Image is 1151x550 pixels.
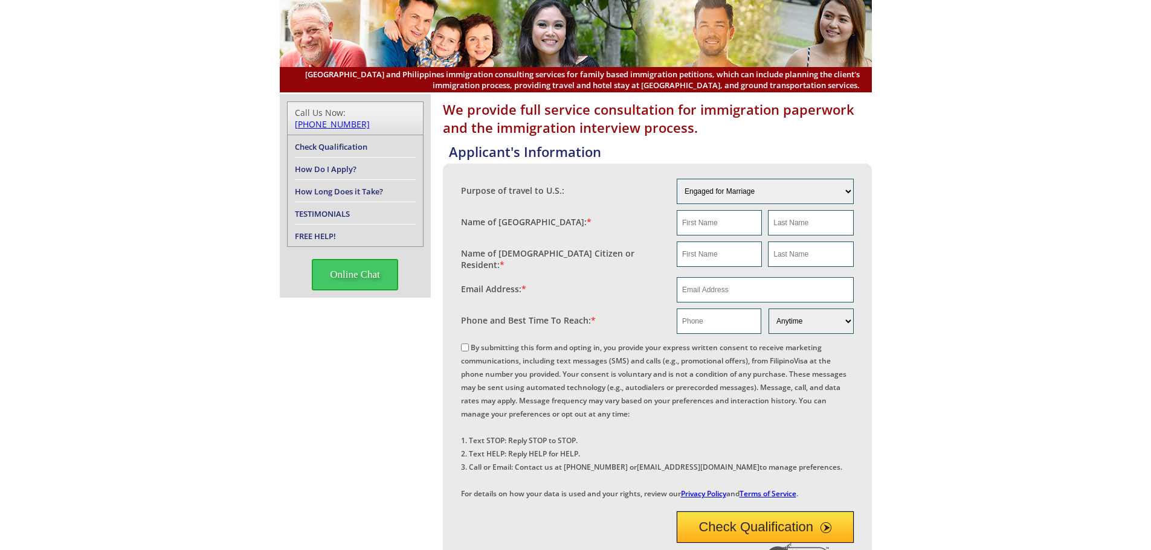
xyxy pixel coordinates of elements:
[295,107,416,130] div: Call Us Now:
[295,208,350,219] a: TESTIMONIALS
[677,277,854,302] input: Email Address
[461,216,592,228] label: Name of [GEOGRAPHIC_DATA]:
[677,210,762,235] input: First Name
[292,69,860,91] span: [GEOGRAPHIC_DATA] and Philippines immigration consulting services for family based immigration pe...
[295,141,367,152] a: Check Qualification
[461,283,526,295] label: Email Address:
[681,488,726,499] a: Privacy Policy
[449,142,872,161] h4: Applicant's Information
[295,164,356,174] a: How Do I Apply?
[461,248,665,270] label: Name of [DEMOGRAPHIC_DATA] Citizen or Resident:
[295,186,383,197] a: How Long Does it Take?
[295,231,336,241] a: FREE HELP!
[677,241,762,267] input: First Name
[768,210,853,235] input: Last Name
[295,118,370,130] a: [PHONE_NUMBER]
[461,315,596,326] label: Phone and Best Time To Reach:
[312,259,398,290] span: Online Chat
[461,185,564,196] label: Purpose of travel to U.S.:
[443,100,872,136] h1: We provide full service consultation for immigration paperwork and the immigration interview proc...
[677,511,854,543] button: Check Qualification
[461,344,469,351] input: By submitting this form and opting in, you provide your express written consent to receive market...
[740,488,796,499] a: Terms of Service
[769,309,853,334] select: Phone and Best Reach Time are required.
[768,241,853,267] input: Last Name
[461,342,846,499] label: By submitting this form and opting in, you provide your express written consent to receive market...
[677,309,761,334] input: Phone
